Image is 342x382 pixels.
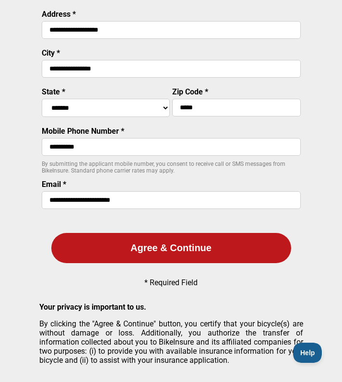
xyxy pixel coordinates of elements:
[39,302,146,312] strong: Your privacy is important to us.
[39,319,303,365] p: By clicking the "Agree & Continue" button, you certify that your bicycle(s) are without damage or...
[42,161,301,174] p: By submitting the applicant mobile number, you consent to receive call or SMS messages from BikeI...
[42,127,124,136] label: Mobile Phone Number *
[42,10,76,19] label: Address *
[144,278,198,287] p: * Required Field
[172,87,208,96] label: Zip Code *
[42,48,60,58] label: City *
[42,87,65,96] label: State *
[51,233,291,263] button: Agree & Continue
[293,343,323,363] iframe: Toggle Customer Support
[42,180,66,189] label: Email *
